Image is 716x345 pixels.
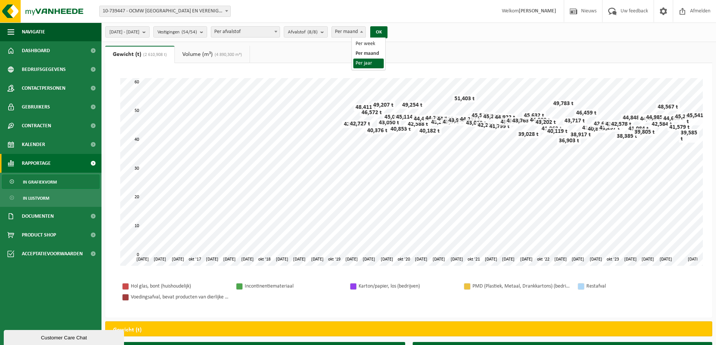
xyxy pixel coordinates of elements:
div: 44,292 t [458,116,482,123]
iframe: chat widget [4,328,126,345]
span: 10-739447 - OCMW BRUGGE EN VERENIGINGEN - BRUGGE [100,6,230,17]
div: 43,267 t [429,119,453,126]
div: 39,585 t [679,129,699,143]
div: 49,207 t [371,101,395,109]
div: Karton/papier, los (bedrijven) [359,282,456,291]
span: [DATE] - [DATE] [109,27,139,38]
div: 44,922 t [493,114,517,121]
span: Contracten [22,116,51,135]
div: 41,237 t [598,124,622,132]
div: 42,584 t [650,121,674,128]
div: 41,084 t [627,125,651,133]
div: 43,378 t [441,118,465,126]
h2: Gewicht (t) [106,322,149,338]
span: Gebruikers [22,98,50,116]
count: (8/8) [307,30,318,35]
div: 43,717 t [563,117,587,125]
div: 41,062 t [540,125,564,133]
div: 45,114 t [394,113,418,121]
div: 45,541 t [685,112,705,125]
div: 41,579 t [668,124,692,131]
div: 38,389 t [615,133,639,140]
div: 38,917 t [569,131,593,139]
div: 44,707 t [424,114,448,122]
a: Volume (m³) [175,46,250,63]
div: 43,050 t [377,119,401,127]
span: Documenten [22,207,54,226]
div: 40,891 t [586,125,610,133]
div: 42,727 t [348,120,372,128]
div: 44,365 t [435,115,459,123]
div: 44,432 t [412,115,436,123]
button: Afvalstof(8/8) [284,26,328,38]
div: 45,097 t [383,113,407,121]
div: 40,182 t [418,127,442,135]
div: 43,029 t [464,119,488,127]
span: Kalender [22,135,45,154]
span: Contactpersonen [22,79,65,98]
div: Incontinentiemateriaal [245,282,342,291]
div: 42,251 t [476,122,500,129]
span: 10-739447 - OCMW BRUGGE EN VERENIGINGEN - BRUGGE [99,6,231,17]
div: 42,662 t [592,120,616,128]
button: OK [370,26,388,38]
div: 45,572 t [470,112,494,119]
div: 44,000 t [528,116,552,124]
a: In grafiekvorm [2,175,100,189]
li: Per maand [353,49,384,59]
div: 43,202 t [534,119,558,126]
div: 48,411 t [354,104,378,111]
span: Per afvalstof [211,27,280,37]
span: Afvalstof [288,27,318,38]
div: 39,805 t [633,128,657,136]
li: Per week [353,39,384,49]
div: 40,376 t [365,127,389,134]
span: In lijstvorm [23,191,49,205]
span: Per maand [332,27,365,37]
div: 41,246 t [580,124,604,132]
div: 46,572 t [360,109,384,116]
div: 44,608 t [662,115,686,122]
div: 43,796 t [505,117,529,125]
div: 45,250 t [673,113,697,121]
span: Acceptatievoorwaarden [22,244,83,263]
div: 45,632 t [522,112,546,119]
span: (4 890,300 m³) [213,53,242,57]
span: Vestigingen [157,27,197,38]
span: Product Shop [22,226,56,244]
div: 41,799 t [487,123,512,130]
div: Restafval [586,282,684,291]
span: Navigatie [22,23,45,41]
div: 40,853 t [389,125,413,133]
div: 39,028 t [516,131,540,138]
span: Bedrijfsgegevens [22,60,66,79]
div: 40,119 t [545,128,569,135]
li: Per jaar [353,59,384,68]
div: PMD (Plastiek, Metaal, Drankkartons) (bedrijven) [472,282,570,291]
span: Per maand [332,26,366,38]
span: (2 610,908 t) [141,53,167,57]
count: (54/54) [182,30,197,35]
div: 49,783 t [551,100,575,107]
a: In lijstvorm [2,191,100,205]
div: 36,903 t [557,137,581,145]
div: 42,631 t [342,121,366,128]
div: 46,459 t [574,109,598,117]
span: Per afvalstof [211,26,280,38]
a: Gewicht (t) [105,46,174,63]
div: 43,415 t [499,118,523,126]
button: [DATE] - [DATE] [105,26,150,38]
div: 42,591 t [604,121,628,128]
div: 43,763 t [510,117,534,125]
div: 49,254 t [400,101,424,109]
div: 43,952 t [447,117,471,124]
div: 44,985 t [644,114,668,121]
span: Dashboard [22,41,50,60]
div: 51,403 t [453,95,477,102]
button: Vestigingen(54/54) [153,26,207,38]
div: Voedingsafval, bevat producten van dierlijke oorsprong, onverpakt, categorie 3 [131,292,229,302]
div: 45,235 t [481,113,506,121]
div: 48,567 t [656,103,680,111]
span: In grafiekvorm [23,175,57,189]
